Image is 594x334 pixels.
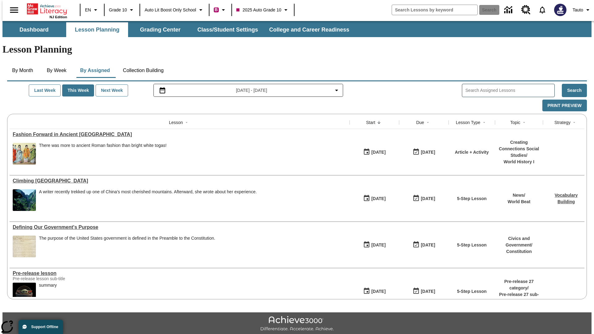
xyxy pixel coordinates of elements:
[2,22,355,37] div: SubNavbar
[27,2,67,19] div: Home
[13,271,346,276] div: Pre-release lesson
[371,288,385,295] div: [DATE]
[498,291,540,304] p: Pre-release 27 sub-category
[508,199,531,205] p: World Beat
[421,148,435,156] div: [DATE]
[424,119,432,126] button: Sort
[183,119,190,126] button: Sort
[211,4,230,15] button: Boost Class color is violet red. Change class color
[13,283,36,304] img: hero alt text
[13,132,346,137] div: Fashion Forward in Ancient Rome
[13,225,346,230] a: Defining Our Government's Purpose, Lessons
[39,189,257,195] div: A writer recently trekked up one of China's most cherished mountains. Afterward, she wrote about ...
[554,4,566,16] img: Avatar
[371,195,385,203] div: [DATE]
[13,236,36,257] img: This historic document written in calligraphic script on aged parchment, is the Preamble of the C...
[41,63,72,78] button: By Week
[264,22,354,37] button: College and Career Readiness
[421,288,435,295] div: [DATE]
[5,1,23,19] button: Open side menu
[457,195,487,202] p: 5-Step Lesson
[13,132,346,137] a: Fashion Forward in Ancient Rome, Lessons
[96,84,128,96] button: Next Week
[234,4,292,15] button: Class: 2025 Auto Grade 10, Select your class
[39,143,166,148] div: There was more to ancient Roman fashion than bright white togas!
[457,242,487,248] p: 5-Step Lesson
[31,325,58,329] span: Support Offline
[550,2,570,18] button: Select a new avatar
[142,4,207,15] button: School: Auto Lit Boost only School, Select your school
[3,22,65,37] button: Dashboard
[421,195,435,203] div: [DATE]
[39,236,215,241] div: The purpose of the United States government is defined in the Preamble to the Constitution.
[49,15,67,19] span: NJ Edition
[480,119,488,126] button: Sort
[118,63,169,78] button: Collection Building
[508,192,531,199] p: News /
[510,119,520,126] div: Topic
[366,119,375,126] div: Start
[13,271,346,276] a: Pre-release lesson, Lessons
[7,63,38,78] button: By Month
[375,119,383,126] button: Sort
[236,87,267,94] span: [DATE] - [DATE]
[13,178,346,184] a: Climbing Mount Tai, Lessons
[361,285,388,297] button: 01/22/25: First time the lesson was available
[411,239,437,251] button: 03/31/26: Last day the lesson can be accessed
[498,139,540,159] p: Creating Connections Social Studies /
[333,87,340,94] svg: Collapse Date Range Filter
[371,241,385,249] div: [DATE]
[29,84,61,96] button: Last Week
[129,22,191,37] button: Grading Center
[192,22,263,37] button: Class/Student Settings
[570,4,594,15] button: Profile/Settings
[555,193,578,204] a: Vocabulary Building
[13,143,36,165] img: Illustration showing ancient Roman women wearing clothing in different styles and colors
[361,239,388,251] button: 07/01/25: First time the lesson was available
[156,87,341,94] button: Select the date range menu item
[62,84,94,96] button: This Week
[169,119,183,126] div: Lesson
[498,159,540,165] p: World History I
[518,2,534,18] a: Resource Center, Will open in new tab
[411,285,437,297] button: 01/25/26: Last day the lesson can be accessed
[498,248,540,255] p: Constitution
[19,320,63,334] button: Support Offline
[371,148,385,156] div: [DATE]
[2,44,592,55] h1: Lesson Planning
[361,146,388,158] button: 09/08/25: First time the lesson was available
[39,236,215,257] div: The purpose of the United States government is defined in the Preamble to the Constitution.
[39,189,257,211] div: A writer recently trekked up one of China's most cherished mountains. Afterward, she wrote about ...
[39,283,57,304] div: summary
[501,2,518,19] a: Data Center
[13,225,346,230] div: Defining Our Government's Purpose
[416,119,424,126] div: Due
[39,143,166,165] span: There was more to ancient Roman fashion than bright white togas!
[66,22,128,37] button: Lesson Planning
[106,4,138,15] button: Grade: Grade 10, Select a grade
[392,5,477,15] input: search field
[215,6,218,14] span: B
[554,119,570,126] div: Strategy
[27,3,67,15] a: Home
[562,84,587,97] button: Search
[109,7,127,13] span: Grade 10
[13,276,105,281] div: Pre-release lesson sub-title
[82,4,102,15] button: Language: EN, Select a language
[455,149,489,156] p: Article + Activity
[85,7,91,13] span: EN
[456,119,480,126] div: Lesson Type
[421,241,435,249] div: [DATE]
[236,7,281,13] span: 2025 Auto Grade 10
[498,278,540,291] p: Pre-release 27 category /
[13,189,36,211] img: 6000 stone steps to climb Mount Tai in Chinese countryside
[2,21,592,37] div: SubNavbar
[411,146,437,158] button: 09/08/25: Last day the lesson can be accessed
[542,100,587,112] button: Print Preview
[13,178,346,184] div: Climbing Mount Tai
[39,283,57,288] div: summary
[361,193,388,204] button: 07/22/25: First time the lesson was available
